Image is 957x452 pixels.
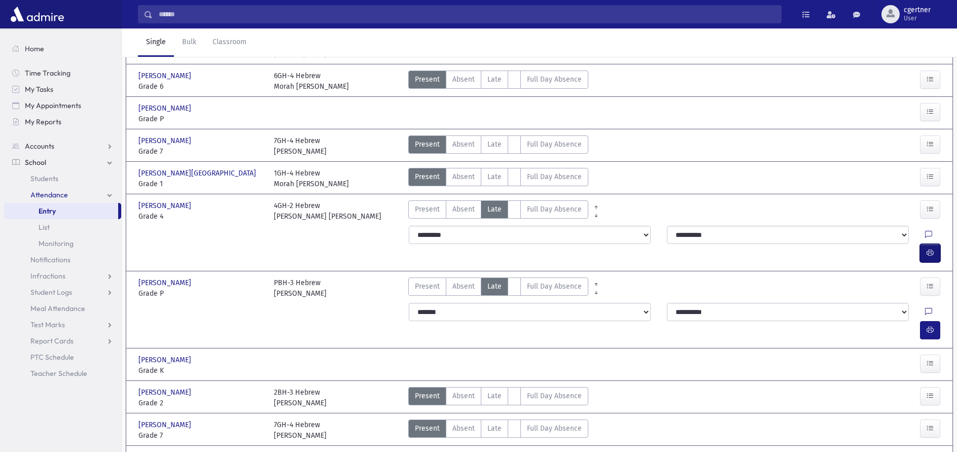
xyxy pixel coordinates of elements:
span: [PERSON_NAME] [138,277,193,288]
a: Report Cards [4,333,121,349]
div: AttTypes [408,168,588,189]
span: Absent [452,281,475,292]
span: [PERSON_NAME] [138,103,193,114]
span: Full Day Absence [527,281,582,292]
span: Students [30,174,58,183]
a: My Appointments [4,97,121,114]
span: Present [415,281,440,292]
span: Late [487,281,502,292]
a: Teacher Schedule [4,365,121,381]
a: Student Logs [4,284,121,300]
span: [PERSON_NAME] [138,71,193,81]
span: Grade 7 [138,430,264,441]
a: My Tasks [4,81,121,97]
div: 2BH-3 Hebrew [PERSON_NAME] [274,387,327,408]
span: [PERSON_NAME] [138,420,193,430]
div: AttTypes [408,420,588,441]
a: Infractions [4,268,121,284]
a: Classroom [204,28,255,57]
span: Grade 1 [138,179,264,189]
a: Notifications [4,252,121,268]
span: School [25,158,46,167]
a: Accounts [4,138,121,154]
div: 4GH-2 Hebrew [PERSON_NAME] [PERSON_NAME] [274,200,381,222]
span: List [39,223,50,232]
span: Absent [452,74,475,85]
span: [PERSON_NAME] [138,355,193,365]
span: Full Day Absence [527,423,582,434]
div: 7GH-4 Hebrew [PERSON_NAME] [274,420,327,441]
span: Entry [39,206,56,216]
span: Late [487,171,502,182]
div: 7GH-4 Hebrew [PERSON_NAME] [274,135,327,157]
div: AttTypes [408,200,588,222]
span: cgertner [904,6,931,14]
span: Present [415,204,440,215]
span: PTC Schedule [30,353,74,362]
div: AttTypes [408,71,588,92]
span: Late [487,74,502,85]
span: Absent [452,423,475,434]
span: Present [415,171,440,182]
a: Time Tracking [4,65,121,81]
a: My Reports [4,114,121,130]
span: Present [415,391,440,401]
span: Full Day Absence [527,171,582,182]
span: Late [487,204,502,215]
span: Time Tracking [25,68,70,78]
span: Teacher Schedule [30,369,87,378]
span: User [904,14,931,22]
a: Bulk [174,28,204,57]
div: 6GH-4 Hebrew Morah [PERSON_NAME] [274,71,349,92]
a: Entry [4,203,118,219]
span: Full Day Absence [527,391,582,401]
span: My Reports [25,117,61,126]
span: Grade 6 [138,81,264,92]
span: Late [487,391,502,401]
input: Search [153,5,781,23]
a: Test Marks [4,317,121,333]
a: Meal Attendance [4,300,121,317]
span: Present [415,74,440,85]
span: Absent [452,139,475,150]
span: Absent [452,171,475,182]
span: Late [487,423,502,434]
span: Grade P [138,114,264,124]
span: [PERSON_NAME] [138,387,193,398]
span: Full Day Absence [527,139,582,150]
span: Grade P [138,288,264,299]
div: PBH-3 Hebrew [PERSON_NAME] [274,277,327,299]
div: AttTypes [408,387,588,408]
a: Students [4,170,121,187]
a: Attendance [4,187,121,203]
a: Home [4,41,121,57]
span: Late [487,139,502,150]
span: Grade K [138,365,264,376]
a: School [4,154,121,170]
span: Report Cards [30,336,74,345]
span: Home [25,44,44,53]
span: Present [415,423,440,434]
a: PTC Schedule [4,349,121,365]
span: Full Day Absence [527,204,582,215]
span: Absent [452,391,475,401]
span: Attendance [30,190,68,199]
img: AdmirePro [8,4,66,24]
span: Infractions [30,271,65,281]
div: AttTypes [408,277,588,299]
div: 1GH-4 Hebrew Morah [PERSON_NAME] [274,168,349,189]
span: Accounts [25,142,54,151]
span: Student Logs [30,288,72,297]
span: Absent [452,204,475,215]
span: [PERSON_NAME] [138,200,193,211]
a: Single [138,28,174,57]
span: Grade 2 [138,398,264,408]
a: Monitoring [4,235,121,252]
span: Monitoring [39,239,74,248]
span: Full Day Absence [527,74,582,85]
span: Grade 4 [138,211,264,222]
span: Grade 7 [138,146,264,157]
span: Present [415,139,440,150]
span: Meal Attendance [30,304,85,313]
span: [PERSON_NAME] [138,135,193,146]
